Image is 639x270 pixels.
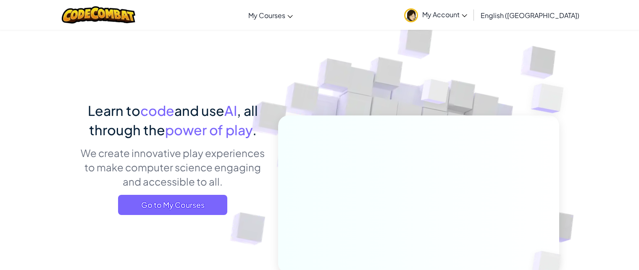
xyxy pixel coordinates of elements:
[248,11,285,20] span: My Courses
[88,102,140,119] span: Learn to
[404,8,418,22] img: avatar
[422,10,467,19] span: My Account
[481,11,579,20] span: English ([GEOGRAPHIC_DATA])
[252,121,257,138] span: .
[62,6,135,24] img: CodeCombat logo
[400,2,471,28] a: My Account
[224,102,237,119] span: AI
[80,146,266,189] p: We create innovative play experiences to make computer science engaging and accessible to all.
[405,63,465,125] img: Overlap cubes
[244,4,297,26] a: My Courses
[118,195,227,215] a: Go to My Courses
[476,4,584,26] a: English ([GEOGRAPHIC_DATA])
[174,102,224,119] span: and use
[514,63,587,134] img: Overlap cubes
[140,102,174,119] span: code
[165,121,252,138] span: power of play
